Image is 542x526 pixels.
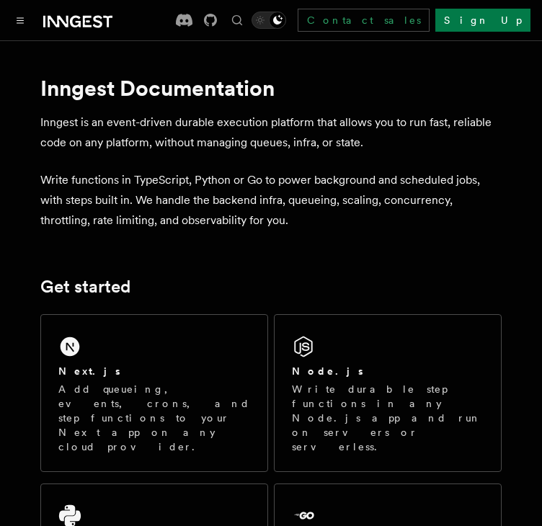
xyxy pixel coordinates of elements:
[292,364,363,378] h2: Node.js
[40,277,130,297] a: Get started
[292,382,484,454] p: Write durable step functions in any Node.js app and run on servers or serverless.
[58,364,120,378] h2: Next.js
[40,112,502,153] p: Inngest is an event-driven durable execution platform that allows you to run fast, reliable code ...
[435,9,530,32] a: Sign Up
[58,382,250,454] p: Add queueing, events, crons, and step functions to your Next app on any cloud provider.
[40,314,268,472] a: Next.jsAdd queueing, events, crons, and step functions to your Next app on any cloud provider.
[252,12,286,29] button: Toggle dark mode
[228,12,246,29] button: Find something...
[12,12,29,29] button: Toggle navigation
[40,170,502,231] p: Write functions in TypeScript, Python or Go to power background and scheduled jobs, with steps bu...
[298,9,430,32] a: Contact sales
[40,75,502,101] h1: Inngest Documentation
[274,314,502,472] a: Node.jsWrite durable step functions in any Node.js app and run on servers or serverless.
